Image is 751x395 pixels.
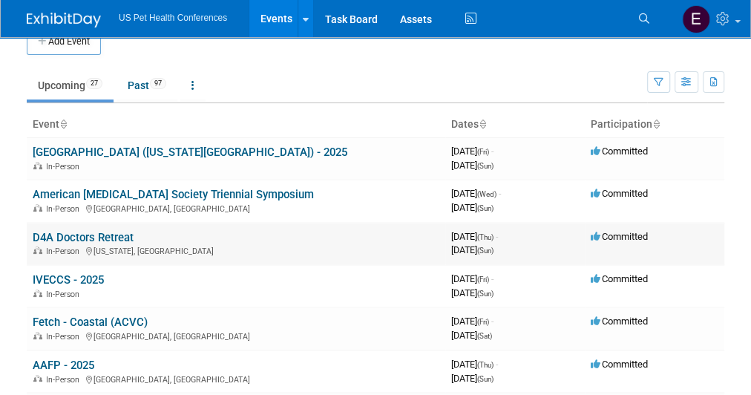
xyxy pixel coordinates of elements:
div: [GEOGRAPHIC_DATA], [GEOGRAPHIC_DATA] [33,330,439,342]
span: Committed [591,359,648,370]
span: [DATE] [451,316,493,327]
span: US Pet Health Conferences [119,13,227,23]
span: (Sun) [477,162,493,170]
img: In-Person Event [33,247,42,254]
span: (Sun) [477,247,493,255]
a: [GEOGRAPHIC_DATA] ([US_STATE][GEOGRAPHIC_DATA]) - 2025 [33,146,347,159]
span: [DATE] [451,202,493,213]
img: Erika Plata [682,5,710,33]
span: (Sat) [477,332,492,340]
span: (Thu) [477,233,493,241]
a: IVECCS - 2025 [33,273,104,287]
span: (Wed) [477,190,496,198]
span: [DATE] [451,244,493,255]
a: Past97 [117,71,177,99]
span: In-Person [46,290,84,299]
img: In-Person Event [33,290,42,297]
span: In-Person [46,204,84,214]
span: - [491,273,493,284]
span: Committed [591,146,648,157]
div: [US_STATE], [GEOGRAPHIC_DATA] [33,244,439,256]
span: - [496,231,498,242]
span: Committed [591,316,648,327]
span: (Fri) [477,318,489,326]
span: - [491,146,493,157]
span: In-Person [46,332,84,342]
img: In-Person Event [33,204,42,212]
img: In-Person Event [33,332,42,339]
a: Sort by Event Name [59,118,67,130]
span: (Sun) [477,290,493,298]
span: In-Person [46,162,84,172]
img: In-Person Event [33,375,42,382]
a: D4A Doctors Retreat [33,231,134,244]
span: (Thu) [477,361,493,369]
span: [DATE] [451,146,493,157]
span: [DATE] [451,287,493,298]
button: Add Event [27,28,101,55]
span: 27 [86,78,102,89]
span: [DATE] [451,373,493,384]
span: (Sun) [477,375,493,383]
span: Committed [591,231,648,242]
span: - [499,188,501,199]
th: Dates [445,112,585,137]
span: - [491,316,493,327]
span: [DATE] [451,231,498,242]
span: (Fri) [477,148,489,156]
span: [DATE] [451,273,493,284]
a: Fetch - Coastal (ACVC) [33,316,148,329]
span: Committed [591,273,648,284]
span: [DATE] [451,359,498,370]
div: [GEOGRAPHIC_DATA], [GEOGRAPHIC_DATA] [33,202,439,214]
span: Committed [591,188,648,199]
span: [DATE] [451,188,501,199]
img: In-Person Event [33,162,42,169]
span: [DATE] [451,160,493,171]
a: Sort by Participation Type [652,118,660,130]
span: 97 [150,78,166,89]
span: In-Person [46,247,84,256]
th: Event [27,112,445,137]
a: AAFP - 2025 [33,359,94,372]
a: Sort by Start Date [479,118,486,130]
span: In-Person [46,375,84,385]
img: ExhibitDay [27,13,101,27]
span: [DATE] [451,330,492,341]
a: American [MEDICAL_DATA] Society Triennial Symposium [33,188,314,201]
span: (Fri) [477,275,489,284]
div: [GEOGRAPHIC_DATA], [GEOGRAPHIC_DATA] [33,373,439,385]
th: Participation [585,112,724,137]
span: (Sun) [477,204,493,212]
a: Upcoming27 [27,71,114,99]
span: - [496,359,498,370]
